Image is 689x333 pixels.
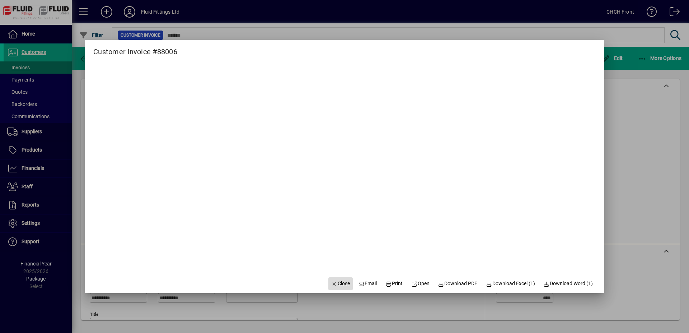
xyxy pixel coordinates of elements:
button: Print [383,277,406,290]
a: Open [408,277,432,290]
span: Close [331,280,350,287]
button: Download Excel (1) [483,277,538,290]
span: Download PDF [438,280,478,287]
span: Open [411,280,430,287]
span: Email [358,280,377,287]
span: Download Excel (1) [486,280,535,287]
a: Download PDF [435,277,481,290]
h2: Customer Invoice #88006 [85,40,186,57]
button: Close [328,277,353,290]
span: Print [385,280,403,287]
button: Email [356,277,380,290]
button: Download Word (1) [541,277,596,290]
span: Download Word (1) [544,280,593,287]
